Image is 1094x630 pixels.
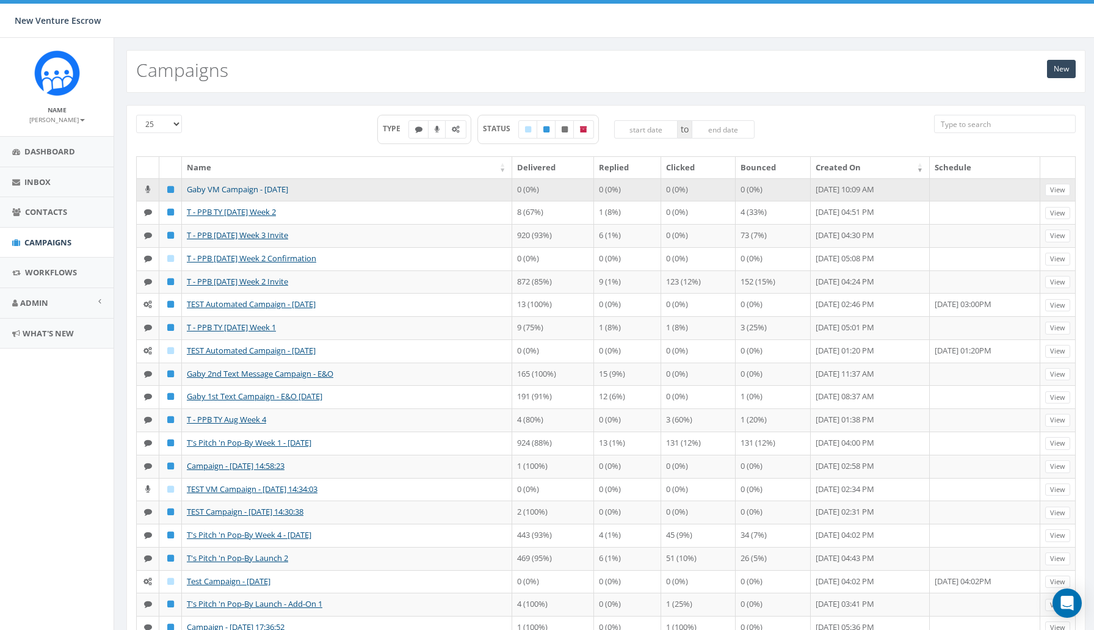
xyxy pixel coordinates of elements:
td: 0 (0%) [594,455,661,478]
td: 1 (8%) [594,316,661,339]
td: 152 (15%) [736,270,811,294]
td: 15 (9%) [594,363,661,386]
i: Draft [167,255,174,262]
label: Published [537,120,556,139]
td: 1 (0%) [736,385,811,408]
td: [DATE] 10:09 AM [811,178,930,201]
td: 191 (91%) [512,385,593,408]
a: T's Pitch 'n Pop-By Launch - Add-On 1 [187,598,322,609]
span: Dashboard [24,146,75,157]
td: 0 (0%) [736,478,811,501]
a: View [1045,322,1070,335]
a: View [1045,599,1070,612]
td: 1 (8%) [594,201,661,224]
small: Name [48,106,67,114]
td: 924 (88%) [512,432,593,455]
th: Bounced [736,157,811,178]
td: 0 (0%) [661,224,736,247]
span: New Venture Escrow [15,15,101,26]
td: 0 (0%) [512,247,593,270]
td: 0 (0%) [736,363,811,386]
input: Type to search [934,115,1075,133]
td: 165 (100%) [512,363,593,386]
td: 2 (100%) [512,501,593,524]
td: [DATE] 02:46 PM [811,293,930,316]
i: Text SMS [144,324,152,331]
a: View [1045,437,1070,450]
a: View [1045,552,1070,565]
a: View [1045,207,1070,220]
td: 131 (12%) [661,432,736,455]
td: [DATE] 02:58 PM [811,455,930,478]
a: T - PPB [DATE] Week 2 Confirmation [187,253,316,264]
a: T - PPB [DATE] Week 2 Invite [187,276,288,287]
i: Text SMS [144,462,152,470]
td: 0 (0%) [736,501,811,524]
small: [PERSON_NAME] [29,115,85,124]
td: 9 (75%) [512,316,593,339]
span: Admin [20,297,48,308]
a: T - PPB TY Aug Week 4 [187,414,266,425]
td: 4 (100%) [512,593,593,616]
i: Automated Message [452,126,460,133]
a: View [1045,345,1070,358]
a: View [1045,368,1070,381]
i: Published [543,126,549,133]
td: 0 (0%) [594,501,661,524]
i: Text SMS [144,278,152,286]
i: Draft [167,485,174,493]
td: [DATE] 01:38 PM [811,408,930,432]
label: Unpublished [555,120,574,139]
a: Gaby VM Campaign - [DATE] [187,184,288,195]
td: 0 (0%) [661,478,736,501]
i: Draft [525,126,531,133]
td: 0 (0%) [661,363,736,386]
td: [DATE] 05:01 PM [811,316,930,339]
i: Published [167,231,174,239]
span: TYPE [383,123,409,134]
td: 0 (0%) [736,247,811,270]
span: STATUS [483,123,519,134]
i: Text SMS [144,255,152,262]
i: Automated Message [143,577,152,585]
i: Automated Message [143,347,152,355]
td: 0 (0%) [661,570,736,593]
td: 0 (0%) [736,339,811,363]
i: Text SMS [144,554,152,562]
td: 9 (1%) [594,270,661,294]
td: [DATE] 03:41 PM [811,593,930,616]
i: Published [167,208,174,216]
a: View [1045,576,1070,588]
i: Draft [167,577,174,585]
span: Contacts [25,206,67,217]
td: 1 (20%) [736,408,811,432]
td: [DATE] 01:20 PM [811,339,930,363]
td: [DATE] 08:37 AM [811,385,930,408]
td: 0 (0%) [661,455,736,478]
i: Text SMS [144,508,152,516]
td: 8 (67%) [512,201,593,224]
td: 34 (7%) [736,524,811,547]
td: [DATE] 04:43 PM [811,547,930,570]
i: Published [167,554,174,562]
i: Text SMS [144,208,152,216]
i: Published [167,300,174,308]
a: View [1045,276,1070,289]
i: Published [167,278,174,286]
i: Text SMS [415,126,422,133]
td: [DATE] 04:02 PM [811,524,930,547]
td: 3 (25%) [736,316,811,339]
td: 1 (100%) [512,455,593,478]
i: Published [167,531,174,539]
i: Published [167,186,174,194]
a: Gaby 2nd Text Message Campaign - E&O [187,368,333,379]
td: 73 (7%) [736,224,811,247]
img: Rally_Corp_Icon_1.png [34,50,80,96]
td: 0 (0%) [512,339,593,363]
td: 4 (1%) [594,524,661,547]
a: T - PPB [DATE] Week 3 Invite [187,230,288,241]
td: 920 (93%) [512,224,593,247]
i: Ringless Voice Mail [145,485,150,493]
th: Schedule [930,157,1040,178]
td: 0 (0%) [594,478,661,501]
